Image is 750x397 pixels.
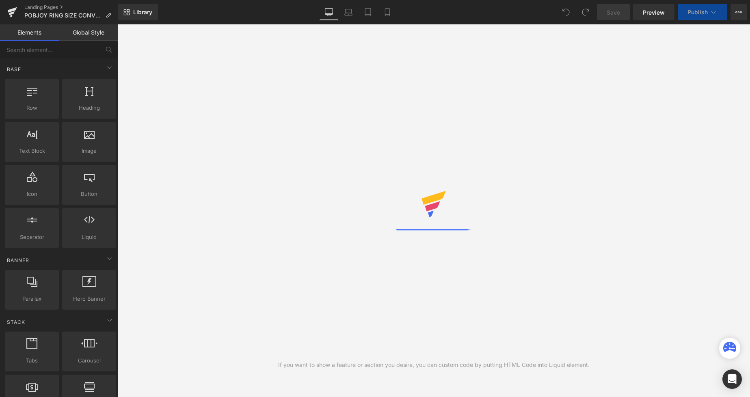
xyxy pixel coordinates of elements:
a: Global Style [59,24,118,41]
span: Icon [7,190,56,198]
a: Tablet [358,4,378,20]
span: Liquid [65,233,114,241]
span: Tabs [7,356,56,365]
a: Desktop [319,4,339,20]
button: Undo [558,4,574,20]
span: Library [133,9,152,16]
a: Mobile [378,4,397,20]
span: Hero Banner [65,295,114,303]
span: POBJOY RING SIZE CONVERSION CHART [24,12,102,19]
a: Preview [633,4,674,20]
span: Row [7,104,56,112]
div: If you want to show a feature or section you desire, you can custom code by putting HTML Code int... [278,360,590,369]
span: Separator [7,233,56,241]
span: Preview [643,8,665,17]
a: Laptop [339,4,358,20]
a: New Library [118,4,158,20]
span: Save [607,8,620,17]
span: Stack [6,318,26,326]
span: Text Block [7,147,56,155]
span: Button [65,190,114,198]
button: More [731,4,747,20]
span: Base [6,65,22,73]
span: Heading [65,104,114,112]
a: Landing Pages [24,4,118,11]
span: Carousel [65,356,114,365]
span: Image [65,147,114,155]
span: Banner [6,256,30,264]
button: Redo [577,4,594,20]
button: Publish [678,4,727,20]
span: Parallax [7,295,56,303]
div: Open Intercom Messenger [722,369,742,389]
span: Publish [687,9,708,15]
